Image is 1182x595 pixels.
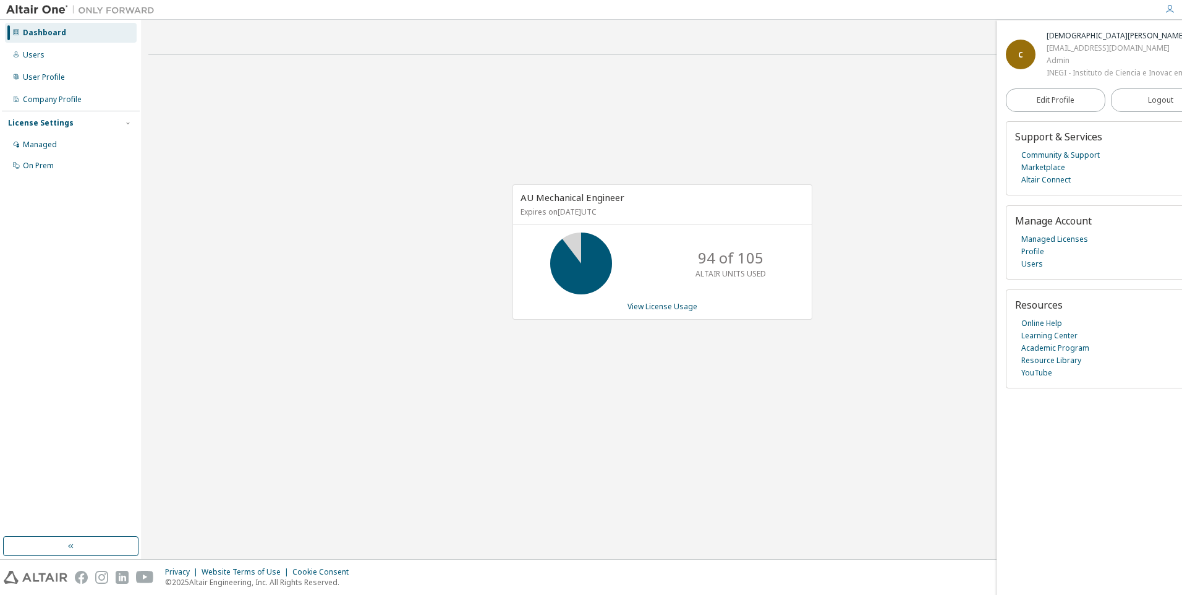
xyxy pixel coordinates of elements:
[1148,94,1173,106] span: Logout
[1037,95,1074,105] span: Edit Profile
[23,95,82,105] div: Company Profile
[1021,246,1044,258] a: Profile
[1006,88,1105,112] a: Edit Profile
[23,140,57,150] div: Managed
[521,207,801,217] p: Expires on [DATE] UTC
[75,571,88,584] img: facebook.svg
[1021,258,1043,270] a: Users
[6,4,161,16] img: Altair One
[698,247,763,268] p: 94 of 105
[1018,49,1023,60] span: C
[165,567,202,577] div: Privacy
[116,571,129,584] img: linkedin.svg
[165,577,356,588] p: © 2025 Altair Engineering, Inc. All Rights Reserved.
[1015,130,1102,143] span: Support & Services
[521,191,624,203] span: AU Mechanical Engineer
[1021,367,1052,379] a: YouTube
[1015,214,1092,228] span: Manage Account
[1021,354,1081,367] a: Resource Library
[695,268,766,279] p: ALTAIR UNITS USED
[4,571,67,584] img: altair_logo.svg
[8,118,74,128] div: License Settings
[1021,149,1100,161] a: Community & Support
[627,301,697,312] a: View License Usage
[1021,317,1062,330] a: Online Help
[95,571,108,584] img: instagram.svg
[1021,330,1078,342] a: Learning Center
[202,567,292,577] div: Website Terms of Use
[23,50,45,60] div: Users
[1021,161,1065,174] a: Marketplace
[1015,298,1063,312] span: Resources
[1021,233,1088,246] a: Managed Licenses
[136,571,154,584] img: youtube.svg
[23,161,54,171] div: On Prem
[292,567,356,577] div: Cookie Consent
[23,72,65,82] div: User Profile
[1021,342,1089,354] a: Academic Program
[1021,174,1071,186] a: Altair Connect
[23,28,66,38] div: Dashboard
